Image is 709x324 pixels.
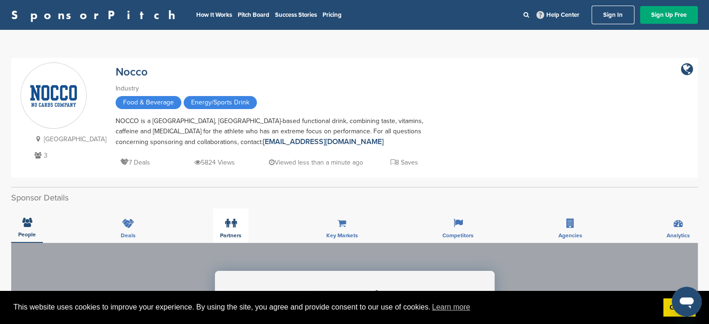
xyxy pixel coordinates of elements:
[11,192,698,204] h2: Sponsor Details
[535,9,581,21] a: Help Center
[640,6,698,24] a: Sign Up Free
[323,11,342,19] a: Pricing
[592,6,634,24] a: Sign In
[18,232,36,237] span: People
[196,11,232,19] a: How It Works
[32,150,106,161] p: 3
[263,137,384,146] a: [EMAIL_ADDRESS][DOMAIN_NAME]
[116,83,442,94] div: Industry
[184,96,257,109] span: Energy/Sports Drink
[269,157,363,168] p: Viewed less than a minute ago
[194,157,235,168] p: 5824 Views
[116,65,148,79] a: Nocco
[14,300,656,314] span: This website uses cookies to improve your experience. By using the site, you agree and provide co...
[442,233,474,238] span: Competitors
[663,298,695,317] a: dismiss cookie message
[667,233,690,238] span: Analytics
[11,9,181,21] a: SponsorPitch
[391,157,418,168] p: 8 Saves
[21,70,86,121] img: Sponsorpitch & Nocco
[681,62,693,76] a: company link
[116,116,442,147] div: NOCCO is a [GEOGRAPHIC_DATA], [GEOGRAPHIC_DATA]-based functional drink, combining taste, vitamins...
[32,133,106,145] p: [GEOGRAPHIC_DATA]
[672,287,702,317] iframe: Knop om het berichtenvenster te openen
[558,233,582,238] span: Agencies
[220,233,241,238] span: Partners
[326,233,358,238] span: Key Markets
[431,300,472,314] a: learn more about cookies
[275,11,317,19] a: Success Stories
[120,157,150,168] p: 7 Deals
[121,233,136,238] span: Deals
[116,96,181,109] span: Food & Beverage
[238,11,269,19] a: Pitch Board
